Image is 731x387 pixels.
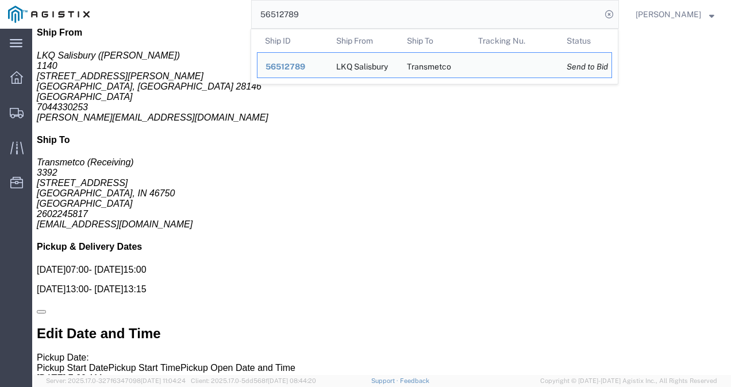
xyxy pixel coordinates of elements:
[636,8,701,21] span: Nathan Seeley
[328,29,399,52] th: Ship From
[8,6,90,23] img: logo
[567,61,603,73] div: Send to Bid
[407,53,451,78] div: Transmetco
[540,376,717,386] span: Copyright © [DATE]-[DATE] Agistix Inc., All Rights Reserved
[268,377,316,384] span: [DATE] 08:44:20
[559,29,612,52] th: Status
[252,1,601,28] input: Search for shipment number, reference number
[46,377,186,384] span: Server: 2025.17.0-327f6347098
[266,61,320,73] div: 56512789
[371,377,400,384] a: Support
[266,62,305,71] span: 56512789
[399,29,470,52] th: Ship To
[32,29,731,375] iframe: FS Legacy Container
[141,377,186,384] span: [DATE] 11:04:24
[257,29,618,84] table: Search Results
[191,377,316,384] span: Client: 2025.17.0-5dd568f
[336,53,388,78] div: LKQ Salisbury
[470,29,559,52] th: Tracking Nu.
[400,377,429,384] a: Feedback
[635,7,715,21] button: [PERSON_NAME]
[257,29,328,52] th: Ship ID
